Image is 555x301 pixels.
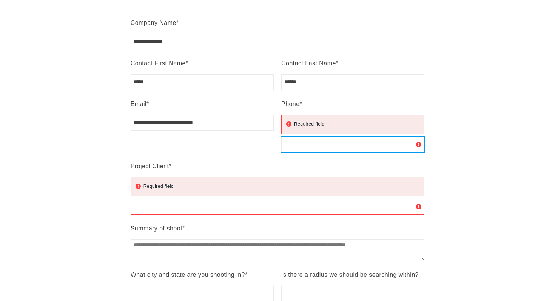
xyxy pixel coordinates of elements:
span: Summary of shoot [131,225,182,232]
div: Required field [143,180,174,193]
textarea: Summary of shoot* [131,239,425,261]
input: Contact First Name* [131,74,274,90]
span: Contact Last Name [281,60,336,66]
span: Is there a radius we should be searching within? [281,272,419,278]
span: Phone [281,101,300,107]
span: What city and state are you shooting in? [131,272,245,278]
span: Email [131,101,146,107]
input: Email* [131,115,274,131]
input: Phone* Required field [281,137,424,152]
input: Project Client* Required field [131,199,425,215]
input: Contact Last Name* [281,74,424,90]
div: Required field [294,118,325,131]
input: Company Name* [131,34,425,49]
span: Company Name [131,20,176,26]
span: Contact First Name [131,60,186,66]
span: Project Client [131,163,169,169]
